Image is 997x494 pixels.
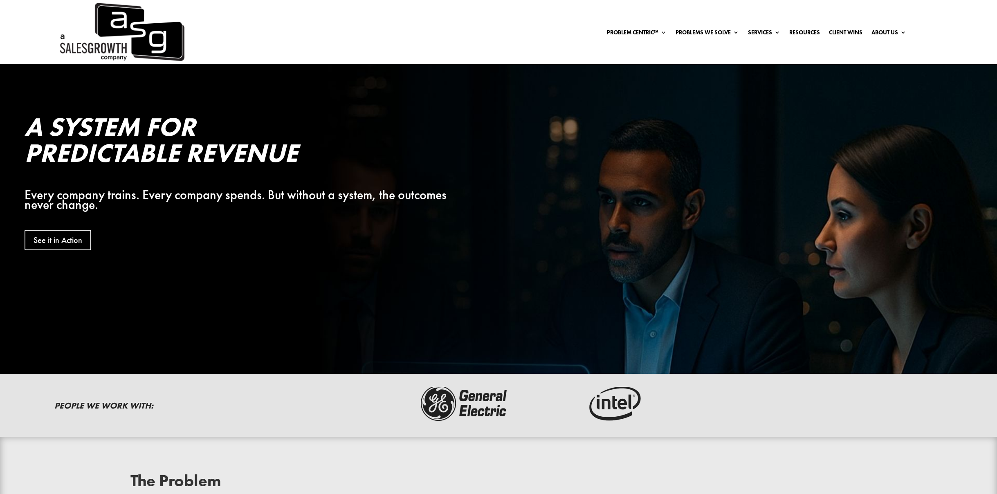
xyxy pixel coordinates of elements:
div: Every company trains. Every company spends. But without a system, the outcomes never change. [25,190,450,210]
a: Problems We Solve [676,29,739,38]
a: Client Wins [829,29,862,38]
a: Problem Centric™ [607,29,667,38]
a: Resources [789,29,820,38]
img: ge-logo-dark [414,383,516,424]
a: About Us [871,29,906,38]
h2: The Problem [130,473,607,493]
a: See it in Action [25,230,91,250]
a: Services [748,29,780,38]
img: intel-logo-dark [561,383,663,424]
h2: A System for Predictable Revenue [25,114,450,170]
